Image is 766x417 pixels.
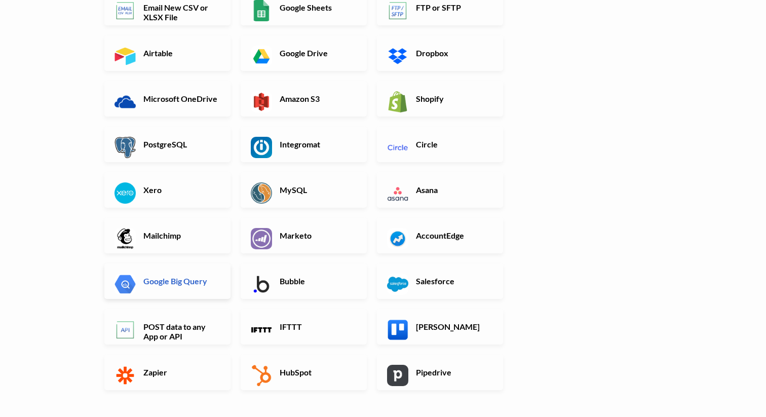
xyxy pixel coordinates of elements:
[141,185,220,195] h6: Xero
[413,139,493,149] h6: Circle
[104,309,231,345] a: POST data to any App or API
[377,309,503,345] a: [PERSON_NAME]
[241,218,367,253] a: Marketo
[114,137,136,158] img: PostgreSQL App & API
[241,127,367,162] a: Integromat
[277,3,357,12] h6: Google Sheets
[277,94,357,103] h6: Amazon S3
[277,322,357,331] h6: IFTTT
[114,91,136,112] img: Microsoft OneDrive App & API
[141,139,220,149] h6: PostgreSQL
[277,48,357,58] h6: Google Drive
[141,322,220,341] h6: POST data to any App or API
[251,365,272,386] img: HubSpot App & API
[413,231,493,240] h6: AccountEdge
[241,35,367,71] a: Google Drive
[251,137,272,158] img: Integromat App & API
[241,81,367,117] a: Amazon S3
[251,91,272,112] img: Amazon S3 App & API
[141,276,220,286] h6: Google Big Query
[377,127,503,162] a: Circle
[277,139,357,149] h6: Integromat
[251,46,272,67] img: Google Drive App & API
[114,228,136,249] img: Mailchimp App & API
[377,355,503,390] a: Pipedrive
[251,228,272,249] img: Marketo App & API
[141,94,220,103] h6: Microsoft OneDrive
[104,127,231,162] a: PostgreSQL
[104,172,231,208] a: Xero
[377,35,503,71] a: Dropbox
[715,366,754,405] iframe: Drift Widget Chat Controller
[413,367,493,377] h6: Pipedrive
[251,182,272,204] img: MySQL App & API
[277,276,357,286] h6: Bubble
[141,231,220,240] h6: Mailchimp
[114,365,136,386] img: Zapier App & API
[104,81,231,117] a: Microsoft OneDrive
[277,185,357,195] h6: MySQL
[387,274,408,295] img: Salesforce App & API
[241,263,367,299] a: Bubble
[141,48,220,58] h6: Airtable
[141,367,220,377] h6: Zapier
[387,137,408,158] img: Circle App & API
[387,365,408,386] img: Pipedrive App & API
[413,48,493,58] h6: Dropbox
[387,319,408,340] img: Trello App & API
[104,35,231,71] a: Airtable
[377,218,503,253] a: AccountEdge
[377,263,503,299] a: Salesforce
[104,263,231,299] a: Google Big Query
[114,274,136,295] img: Google Big Query App & API
[387,91,408,112] img: Shopify App & API
[387,182,408,204] img: Asana App & API
[413,185,493,195] h6: Asana
[114,46,136,67] img: Airtable App & API
[377,81,503,117] a: Shopify
[241,309,367,345] a: IFTTT
[277,367,357,377] h6: HubSpot
[104,355,231,390] a: Zapier
[413,3,493,12] h6: FTP or SFTP
[413,322,493,331] h6: [PERSON_NAME]
[387,228,408,249] img: AccountEdge App & API
[241,355,367,390] a: HubSpot
[413,94,493,103] h6: Shopify
[241,172,367,208] a: MySQL
[413,276,493,286] h6: Salesforce
[251,319,272,340] img: IFTTT App & API
[114,182,136,204] img: Xero App & API
[277,231,357,240] h6: Marketo
[141,3,220,22] h6: Email New CSV or XLSX File
[251,274,272,295] img: Bubble App & API
[114,319,136,340] img: POST data to any App or API App & API
[377,172,503,208] a: Asana
[387,46,408,67] img: Dropbox App & API
[104,218,231,253] a: Mailchimp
